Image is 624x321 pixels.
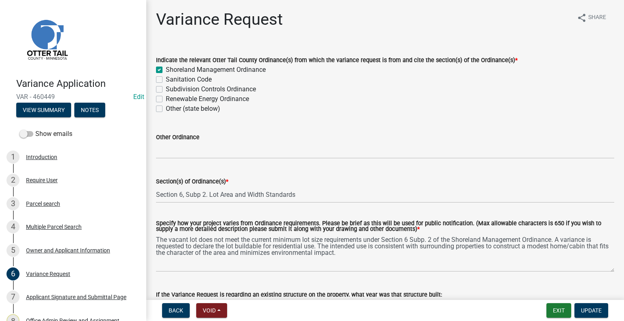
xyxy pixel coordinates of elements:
button: Void [196,303,227,318]
div: Parcel search [26,201,60,207]
label: Subdivision Controls Ordinance [166,84,256,94]
span: Update [581,307,602,314]
button: Update [574,303,608,318]
label: Renewable Energy Ordinance [166,94,249,104]
div: Require User [26,177,58,183]
h1: Variance Request [156,10,283,29]
label: Shoreland Management Ordinance [166,65,266,75]
span: VAR - 460449 [16,93,130,101]
button: shareShare [570,10,613,26]
wm-modal-confirm: Summary [16,107,71,114]
span: Void [203,307,216,314]
span: Back [169,307,183,314]
button: Notes [74,103,105,117]
i: share [577,13,587,23]
label: Sanitation Code [166,75,212,84]
div: 3 [6,197,19,210]
label: If the Variance Request is regarding an existing structure on the property, what year was that st... [156,292,442,298]
div: 1 [6,151,19,164]
img: Otter Tail County, Minnesota [16,9,77,69]
label: Indicate the relevant Otter Tail County Ordinance(s) from which the variance request is from and ... [156,58,518,63]
div: Applicant Signature and Submittal Page [26,294,126,300]
span: Share [588,13,606,23]
div: 7 [6,291,19,304]
div: Multiple Parcel Search [26,224,82,230]
button: Exit [546,303,571,318]
div: Variance Request [26,271,70,277]
wm-modal-confirm: Notes [74,107,105,114]
button: Back [162,303,190,318]
label: Other Ordinance [156,135,199,140]
button: View Summary [16,103,71,117]
label: Show emails [19,129,72,139]
label: Other (state below) [166,104,220,114]
label: Specify how your project varies from Ordinance requirements. Please be brief as this will be used... [156,221,614,233]
h4: Variance Application [16,78,140,90]
label: Section(s) of Ordinance(s) [156,179,228,185]
div: 5 [6,244,19,257]
wm-modal-confirm: Edit Application Number [133,93,144,101]
div: 2 [6,174,19,187]
a: Edit [133,93,144,101]
div: Introduction [26,154,57,160]
div: 6 [6,267,19,280]
div: Owner and Applicant Information [26,248,110,253]
div: 4 [6,220,19,233]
